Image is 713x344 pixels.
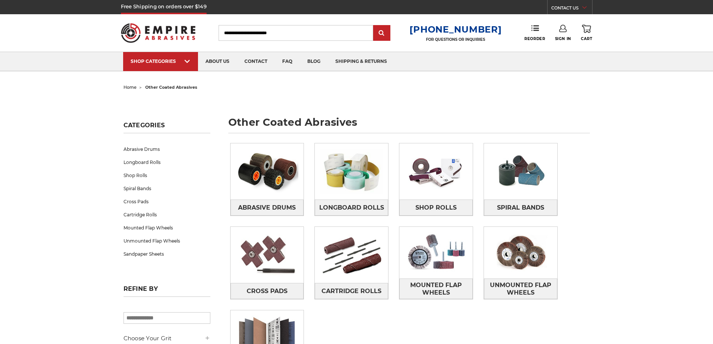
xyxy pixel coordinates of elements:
p: FOR QUESTIONS OR INQUIRIES [409,37,502,42]
a: Unmounted Flap Wheels [484,278,557,299]
a: contact [237,52,275,71]
span: Mounted Flap Wheels [400,279,472,299]
a: Longboard Rolls [124,156,210,169]
a: about us [198,52,237,71]
img: Cross Pads [231,229,304,281]
img: Mounted Flap Wheels [399,227,473,278]
span: Shop Rolls [415,201,457,214]
h5: Categories [124,122,210,133]
span: Abrasive Drums [238,201,296,214]
a: CONTACT US [551,4,592,14]
a: Mounted Flap Wheels [124,221,210,234]
span: Sign In [555,36,571,41]
a: Spiral Bands [124,182,210,195]
a: Cross Pads [124,195,210,208]
input: Submit [374,26,389,41]
a: blog [300,52,328,71]
img: Empire Abrasives [121,18,196,48]
a: Cross Pads [231,283,304,299]
a: Unmounted Flap Wheels [124,234,210,247]
h5: Refine by [124,285,210,297]
a: Cart [581,25,592,41]
img: Shop Rolls [399,146,473,197]
a: Cartridge Rolls [315,283,388,299]
img: Spiral Bands [484,146,557,197]
span: Cartridge Rolls [322,285,381,298]
div: SHOP CATEGORIES [131,58,191,64]
img: Cartridge Rolls [315,229,388,281]
a: Longboard Rolls [315,200,388,216]
h5: Choose Your Grit [124,334,210,343]
img: Abrasive Drums [231,143,304,200]
a: Reorder [524,25,545,41]
span: Cross Pads [247,285,287,298]
span: Reorder [524,36,545,41]
a: Abrasive Drums [231,200,304,216]
span: other coated abrasives [145,85,197,90]
a: Abrasive Drums [124,143,210,156]
a: faq [275,52,300,71]
span: Longboard Rolls [319,201,384,214]
a: Shop Rolls [399,200,473,216]
span: Unmounted Flap Wheels [484,279,557,299]
a: Spiral Bands [484,200,557,216]
a: Cartridge Rolls [124,208,210,221]
a: home [124,85,137,90]
span: Spiral Bands [497,201,544,214]
img: Unmounted Flap Wheels [484,227,557,278]
a: [PHONE_NUMBER] [409,24,502,35]
a: Sandpaper Sheets [124,247,210,261]
a: Mounted Flap Wheels [399,278,473,299]
a: Shop Rolls [124,169,210,182]
span: Cart [581,36,592,41]
img: Longboard Rolls [315,143,388,200]
h1: other coated abrasives [228,117,590,133]
a: shipping & returns [328,52,394,71]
